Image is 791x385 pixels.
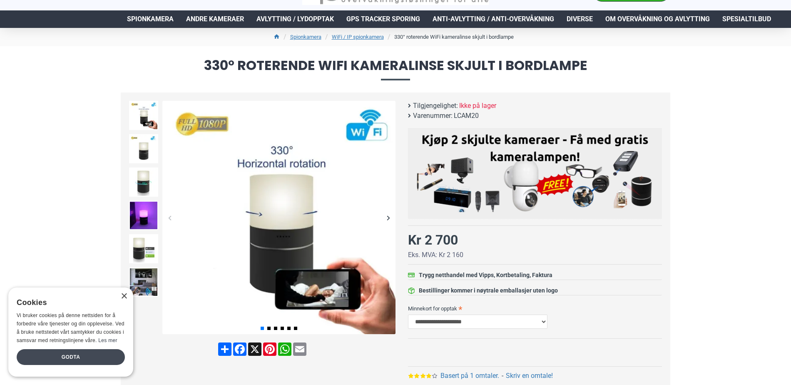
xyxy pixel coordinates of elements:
span: Ikke på lager [459,101,496,111]
span: Vi bruker cookies på denne nettsiden for å forbedre våre tjenester og din opplevelse. Ved å bruke... [17,312,124,343]
a: Spionkamera [290,33,321,41]
img: 330° roterende WiFi kameralinse skjult i bordlampe - SpyGadgets.no [129,267,158,297]
span: Spionkamera [127,14,174,24]
span: LCAM20 [454,111,479,121]
div: Bestillinger kommer i nøytrale emballasjer uten logo [419,286,558,295]
span: Go to slide 1 [261,327,264,330]
span: Go to slide 6 [294,327,297,330]
div: Previous slide [162,210,177,225]
a: WhatsApp [277,342,292,356]
span: Andre kameraer [186,14,244,24]
img: 330° roterende WiFi kameralinse skjult i bordlampe - SpyGadgets.no [129,201,158,230]
div: Kr 2 700 [408,230,458,250]
div: Trygg netthandel med Vipps, Kortbetaling, Faktura [419,271,552,280]
div: Next slide [381,210,395,225]
label: Minnekort for opptak [408,302,662,315]
div: Godta [17,349,125,365]
span: Anti-avlytting / Anti-overvåkning [433,14,554,24]
span: Spesialtilbud [722,14,771,24]
a: Om overvåkning og avlytting [599,10,716,28]
a: Les mer, opens a new window [98,337,117,343]
span: Go to slide 3 [274,327,277,330]
b: Tilgjengelighet: [413,101,458,111]
span: Go to slide 4 [281,327,284,330]
a: Basert på 1 omtaler. [440,371,499,381]
a: Share [217,342,232,356]
span: Diverse [567,14,593,24]
span: GPS Tracker Sporing [346,14,420,24]
a: Email [292,342,307,356]
div: Cookies [17,294,119,312]
a: Anti-avlytting / Anti-overvåkning [426,10,560,28]
span: Om overvåkning og avlytting [605,14,710,24]
a: Skriv en omtale! [506,371,553,381]
a: Diverse [560,10,599,28]
a: WiFi / IP spionkamera [332,33,384,41]
b: - [502,372,503,380]
a: Avlytting / Lydopptak [250,10,340,28]
a: Spionkamera [121,10,180,28]
a: Spesialtilbud [716,10,777,28]
span: Avlytting / Lydopptak [256,14,334,24]
img: 330° roterende WiFi kameralinse skjult i bordlampe - SpyGadgets.no [129,167,158,197]
span: Go to slide 5 [287,327,291,330]
a: Pinterest [262,342,277,356]
a: GPS Tracker Sporing [340,10,426,28]
img: 330° roterende WiFi kameralinse skjult i bordlampe - SpyGadgets.no [129,234,158,263]
a: X [247,342,262,356]
span: Go to slide 2 [267,327,271,330]
span: 330° roterende WiFi kameralinse skjult i bordlampe [121,59,670,80]
img: Kjøp 2 skjulte kameraer – Få med gratis kameralampe! [414,132,656,212]
div: Close [121,293,127,300]
a: Facebook [232,342,247,356]
img: 330° roterende WiFi kameralinse skjult i bordlampe - SpyGadgets.no [162,101,395,334]
b: Varenummer: [413,111,453,121]
img: 330° roterende WiFi kameralinse skjult i bordlampe - SpyGadgets.no [129,134,158,163]
img: 330° roterende WiFi kameralinse skjult i bordlampe - SpyGadgets.no [129,101,158,130]
a: Andre kameraer [180,10,250,28]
